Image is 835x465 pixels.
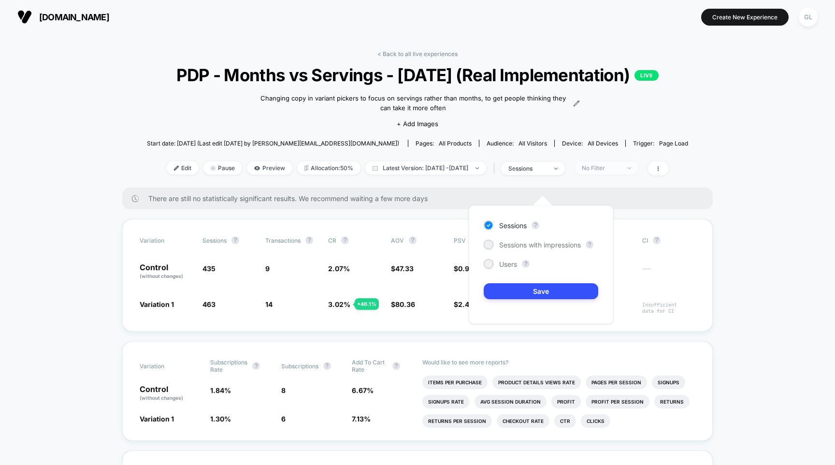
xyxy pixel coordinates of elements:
[247,161,292,174] span: Preview
[439,140,472,147] span: all products
[551,395,581,408] li: Profit
[499,221,527,230] span: Sessions
[231,236,239,244] button: ?
[497,414,549,428] li: Checkout Rate
[796,7,821,27] button: GL
[475,395,547,408] li: Avg Session Duration
[422,395,470,408] li: Signups Rate
[297,161,360,174] span: Allocation: 50%
[211,166,216,171] img: end
[395,300,415,308] span: 80.36
[642,302,695,314] span: Insufficient data for CI
[554,140,625,147] span: Device:
[210,359,247,373] span: Subscriptions Rate
[484,283,598,299] button: Save
[422,414,492,428] li: Returns Per Session
[252,362,260,370] button: ?
[355,298,379,310] div: + 46.1 %
[140,415,174,423] span: Variation 1
[659,140,688,147] span: Page Load
[265,264,270,273] span: 9
[522,260,530,268] button: ?
[492,376,581,389] li: Product Details Views Rate
[491,161,501,175] span: |
[532,221,539,229] button: ?
[140,385,201,402] p: Control
[554,414,576,428] li: Ctr
[140,359,193,373] span: Variation
[392,362,400,370] button: ?
[588,140,618,147] span: all devices
[202,264,216,273] span: 435
[654,395,690,408] li: Returns
[305,236,313,244] button: ?
[265,300,273,308] span: 14
[304,165,308,171] img: rebalance
[586,395,649,408] li: Profit Per Session
[265,237,301,244] span: Transactions
[422,376,488,389] li: Items Per Purchase
[148,194,693,203] span: There are still no statistically significant results. We recommend waiting a few more days
[281,363,318,370] span: Subscriptions
[475,167,479,169] img: end
[147,140,399,147] span: Start date: [DATE] (Last edit [DATE] by [PERSON_NAME][EMAIL_ADDRESS][DOMAIN_NAME])
[454,300,474,308] span: $
[508,165,547,172] div: sessions
[554,168,558,170] img: end
[581,414,610,428] li: Clicks
[328,300,350,308] span: 3.02 %
[140,300,174,308] span: Variation 1
[203,161,242,174] span: Pause
[328,237,336,244] span: CR
[140,236,193,244] span: Variation
[174,166,179,171] img: edit
[518,140,547,147] span: All Visitors
[140,273,183,279] span: (without changes)
[586,376,647,389] li: Pages Per Session
[140,395,183,401] span: (without changes)
[634,70,659,81] p: LIVE
[352,386,374,394] span: 6.67 %
[255,94,571,113] span: Changing copy in variant pickers to focus on servings rather than months, to get people thinking ...
[174,65,661,85] span: PDP - Months vs Servings - [DATE] (Real Implementation)
[642,236,695,244] span: CI
[17,10,32,24] img: Visually logo
[628,167,631,169] img: end
[458,264,474,273] span: 0.98
[458,300,474,308] span: 2.43
[167,161,199,174] span: Edit
[202,300,216,308] span: 463
[323,362,331,370] button: ?
[799,8,818,27] div: GL
[281,386,286,394] span: 8
[499,260,517,268] span: Users
[454,264,474,273] span: $
[365,161,486,174] span: Latest Version: [DATE] - [DATE]
[586,241,593,248] button: ?
[391,300,415,308] span: $
[397,120,438,128] span: + Add Images
[487,140,547,147] div: Audience:
[416,140,472,147] div: Pages:
[377,50,458,58] a: < Back to all live experiences
[391,264,414,273] span: $
[422,359,695,366] p: Would like to see more reports?
[281,415,286,423] span: 6
[582,164,620,172] div: No Filter
[373,166,378,171] img: calendar
[633,140,688,147] div: Trigger:
[39,12,109,22] span: [DOMAIN_NAME]
[14,9,112,25] button: [DOMAIN_NAME]
[210,386,231,394] span: 1.84 %
[454,237,466,244] span: PSV
[395,264,414,273] span: 47.33
[701,9,789,26] button: Create New Experience
[352,415,371,423] span: 7.13 %
[499,241,581,249] span: Sessions with impressions
[409,236,417,244] button: ?
[352,359,388,373] span: Add To Cart Rate
[391,237,404,244] span: AOV
[210,415,231,423] span: 1.30 %
[652,376,685,389] li: Signups
[140,263,193,280] p: Control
